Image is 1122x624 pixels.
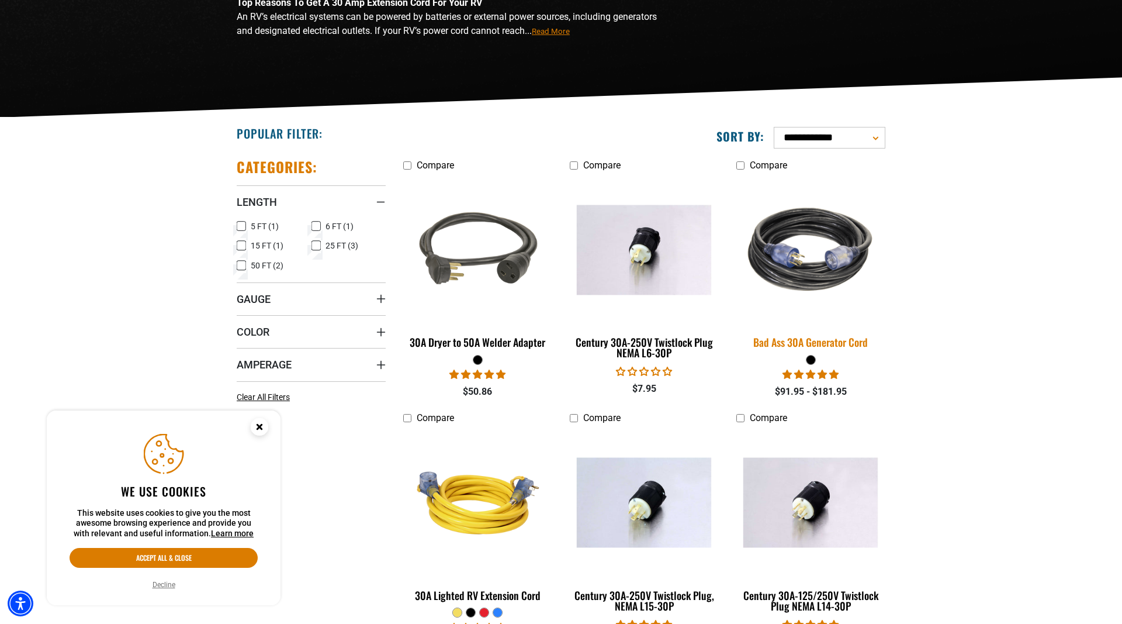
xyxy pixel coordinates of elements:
[211,529,254,538] a: This website uses cookies to give you the most awesome browsing experience and provide you with r...
[750,160,787,171] span: Compare
[237,10,663,38] p: An RV’s electrical systems can be powered by batteries or external power sources, including gener...
[251,242,283,250] span: 15 FT (1)
[417,412,454,423] span: Compare
[237,315,386,348] summary: Color
[403,430,552,608] a: yellow 30A Lighted RV Extension Cord
[583,160,621,171] span: Compare
[404,182,552,317] img: black
[237,195,277,209] span: Length
[417,160,454,171] span: Compare
[237,358,292,371] span: Amperage
[736,430,885,618] a: Century 30A-125/250V Twistlock Plug NEMA L14-30P Century 30A-125/250V Twistlock Plug NEMA L14-30P
[237,292,271,306] span: Gauge
[325,222,354,230] span: 6 FT (1)
[729,175,892,325] img: black
[70,548,258,568] button: Accept all & close
[403,590,552,601] div: 30A Lighted RV Extension Cord
[403,385,552,399] div: $50.86
[736,177,885,354] a: black Bad Ass 30A Generator Cord
[532,27,570,36] span: Read More
[737,458,884,548] img: Century 30A-125/250V Twistlock Plug NEMA L14-30P
[570,337,719,358] div: Century 30A-250V Twistlock Plug NEMA L6-30P
[736,337,885,347] div: Bad Ass 30A Generator Cord
[570,590,719,611] div: Century 30A-250V Twistlock Plug, NEMA L15-30P
[8,591,33,616] div: Accessibility Menu
[237,392,290,402] span: Clear All Filters
[570,205,718,295] img: Century 30A-250V Twistlock Plug NEMA L6-30P
[238,411,280,447] button: Close this option
[237,325,269,339] span: Color
[325,242,358,250] span: 25 FT (3)
[237,185,386,218] summary: Length
[570,382,719,396] div: $7.95
[237,126,323,141] h2: Popular Filter:
[583,412,621,423] span: Compare
[403,337,552,347] div: 30A Dryer to 50A Welder Adapter
[403,177,552,354] a: black 30A Dryer to 50A Welder Adapter
[237,391,295,404] a: Clear All Filters
[237,348,386,381] summary: Amperage
[616,366,672,377] span: 0.00 stars
[736,590,885,611] div: Century 30A-125/250V Twistlock Plug NEMA L14-30P
[237,158,317,176] h2: Categories:
[449,369,505,380] span: 5.00 stars
[736,385,885,399] div: $91.95 - $181.95
[251,222,279,230] span: 5 FT (1)
[716,129,764,144] label: Sort by:
[237,282,386,315] summary: Gauge
[782,369,839,380] span: 5.00 stars
[70,508,258,539] p: This website uses cookies to give you the most awesome browsing experience and provide you with r...
[70,484,258,499] h2: We use cookies
[251,261,283,270] span: 50 FT (2)
[570,177,719,365] a: Century 30A-250V Twistlock Plug NEMA L6-30P Century 30A-250V Twistlock Plug NEMA L6-30P
[750,412,787,423] span: Compare
[570,430,719,618] a: Century 30A-250V Twistlock Plug, NEMA L15-30P Century 30A-250V Twistlock Plug, NEMA L15-30P
[149,579,179,591] button: Decline
[570,458,718,548] img: Century 30A-250V Twistlock Plug, NEMA L15-30P
[404,435,552,570] img: yellow
[47,411,280,606] aside: Cookie Consent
